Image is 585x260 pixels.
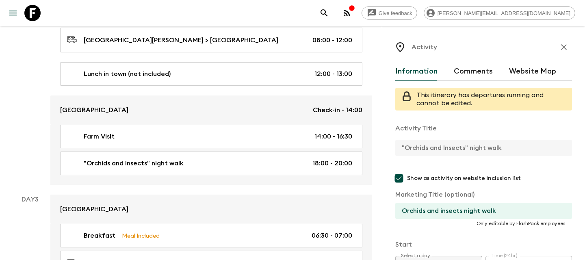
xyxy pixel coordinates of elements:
[407,174,521,182] span: Show as activity on website inclusion list
[84,35,278,45] p: [GEOGRAPHIC_DATA][PERSON_NAME] > [GEOGRAPHIC_DATA]
[10,195,50,204] p: Day 3
[316,5,332,21] button: search adventures
[84,231,115,240] p: Breakfast
[416,92,544,106] span: This itinerary has departures running and cannot be edited.
[122,231,160,240] p: Meal Included
[374,10,417,16] span: Give feedback
[401,252,430,259] label: Select a day
[50,195,372,224] a: [GEOGRAPHIC_DATA]
[312,231,352,240] p: 06:30 - 07:00
[395,203,565,219] input: If necessary, use this field to override activity title
[312,35,352,45] p: 08:00 - 12:00
[362,6,417,19] a: Give feedback
[395,62,438,81] button: Information
[84,158,184,168] p: "Orchids and Insects” night walk
[60,105,128,115] p: [GEOGRAPHIC_DATA]
[84,69,171,79] p: Lunch in town (not included)
[313,105,362,115] p: Check-in - 14:00
[491,252,518,259] label: Time (24hr)
[5,5,21,21] button: menu
[401,220,566,227] p: Only editable by FlashPack employees.
[454,62,493,81] button: Comments
[509,62,556,81] button: Website Map
[314,69,352,79] p: 12:00 - 13:00
[60,62,362,86] a: Lunch in town (not included)12:00 - 13:00
[312,158,352,168] p: 18:00 - 20:00
[60,204,128,214] p: [GEOGRAPHIC_DATA]
[395,240,572,249] p: Start
[60,125,362,148] a: Farm Visit14:00 - 16:30
[50,95,372,125] a: [GEOGRAPHIC_DATA]Check-in - 14:00
[395,190,572,199] p: Marketing Title (optional)
[433,10,575,16] span: [PERSON_NAME][EMAIL_ADDRESS][DOMAIN_NAME]
[60,152,362,175] a: "Orchids and Insects” night walk18:00 - 20:00
[424,6,575,19] div: [PERSON_NAME][EMAIL_ADDRESS][DOMAIN_NAME]
[60,224,362,247] a: BreakfastMeal Included06:30 - 07:00
[84,132,115,141] p: Farm Visit
[412,42,437,52] p: Activity
[395,123,572,133] p: Activity Title
[314,132,352,141] p: 14:00 - 16:30
[60,28,362,52] a: [GEOGRAPHIC_DATA][PERSON_NAME] > [GEOGRAPHIC_DATA]08:00 - 12:00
